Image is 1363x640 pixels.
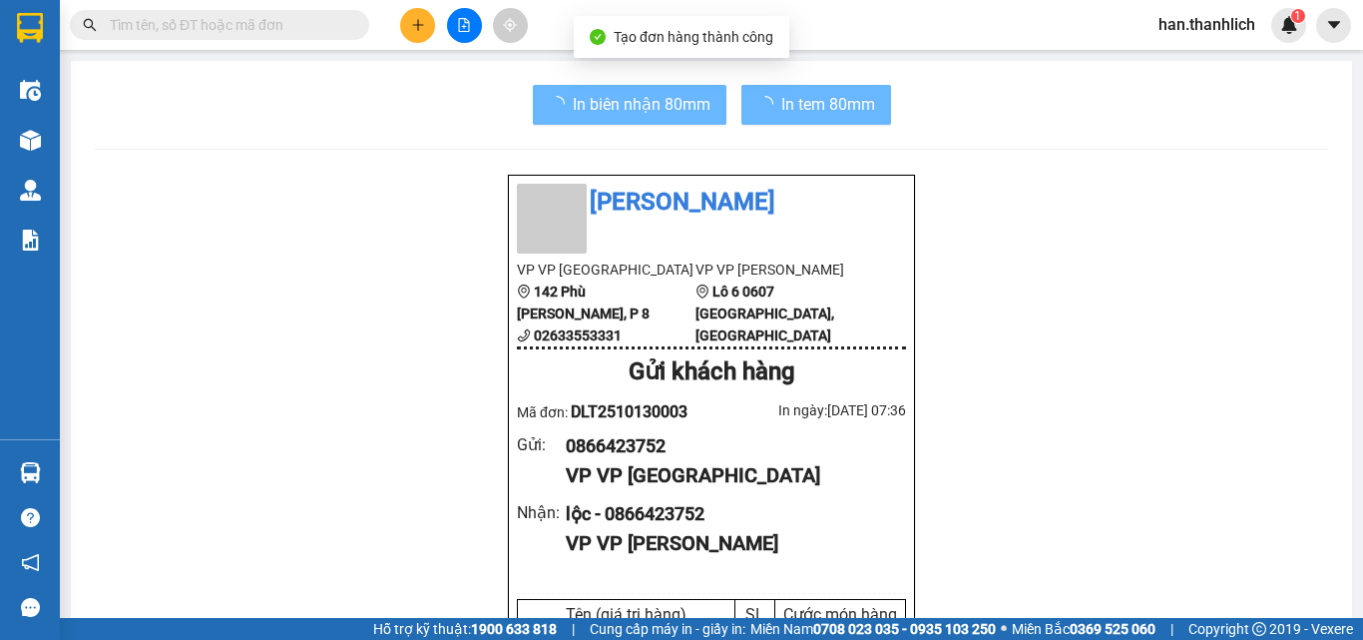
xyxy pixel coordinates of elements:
[566,500,890,528] div: lộc - 0866423752
[21,553,40,572] span: notification
[517,399,711,424] div: Mã đơn:
[1012,618,1155,640] span: Miền Bắc
[695,284,834,343] b: Lô 6 0607 [GEOGRAPHIC_DATA], [GEOGRAPHIC_DATA]
[138,85,265,129] li: VP VP [PERSON_NAME]
[400,8,435,43] button: plus
[10,10,289,48] li: [PERSON_NAME]
[566,460,890,491] div: VP VP [GEOGRAPHIC_DATA]
[566,528,890,559] div: VP VP [PERSON_NAME]
[566,432,890,460] div: 0866423752
[138,133,152,147] span: environment
[517,285,531,299] span: environment
[411,18,425,32] span: plus
[1291,9,1305,23] sup: 1
[457,18,471,32] span: file-add
[534,327,622,343] b: 02633553331
[1170,618,1173,640] span: |
[533,85,726,125] button: In biên nhận 80mm
[517,284,650,321] b: 142 Phù [PERSON_NAME], P 8
[695,259,874,281] li: VP VP [PERSON_NAME]
[10,85,138,151] li: VP VP [GEOGRAPHIC_DATA]
[573,92,710,117] span: In biên nhận 80mm
[549,96,573,112] span: loading
[517,184,906,222] li: [PERSON_NAME]
[21,508,40,527] span: question-circle
[20,462,41,483] img: warehouse-icon
[493,8,528,43] button: aim
[20,180,41,201] img: warehouse-icon
[517,259,695,281] li: VP VP [GEOGRAPHIC_DATA]
[373,618,557,640] span: Hỗ trợ kỹ thuật:
[1316,8,1351,43] button: caret-down
[695,285,709,299] span: environment
[1294,9,1301,23] span: 1
[780,605,900,624] div: Cước món hàng
[740,605,769,624] div: SL
[20,230,41,251] img: solution-icon
[20,80,41,101] img: warehouse-icon
[447,8,482,43] button: file-add
[781,92,875,117] span: In tem 80mm
[517,432,566,457] div: Gửi :
[571,402,687,421] span: DLT2510130003
[741,85,891,125] button: In tem 80mm
[1325,16,1343,34] span: caret-down
[517,500,566,525] div: Nhận :
[20,130,41,151] img: warehouse-icon
[757,96,781,112] span: loading
[590,618,745,640] span: Cung cấp máy in - giấy in:
[17,13,43,43] img: logo-vxr
[83,18,97,32] span: search
[1252,622,1266,636] span: copyright
[471,621,557,637] strong: 1900 633 818
[503,18,517,32] span: aim
[138,132,261,236] b: Lô 6 0607 [GEOGRAPHIC_DATA], [GEOGRAPHIC_DATA]
[1142,12,1271,37] span: han.thanhlich
[813,621,996,637] strong: 0708 023 035 - 0935 103 250
[711,399,906,421] div: In ngày: [DATE] 07:36
[572,618,575,640] span: |
[21,598,40,617] span: message
[614,29,773,45] span: Tạo đơn hàng thành công
[523,605,729,624] div: Tên (giá trị hàng)
[110,14,345,36] input: Tìm tên, số ĐT hoặc mã đơn
[517,353,906,391] div: Gửi khách hàng
[1280,16,1298,34] img: icon-new-feature
[1070,621,1155,637] strong: 0369 525 060
[750,618,996,640] span: Miền Nam
[590,29,606,45] span: check-circle
[1001,625,1007,633] span: ⚪️
[517,328,531,342] span: phone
